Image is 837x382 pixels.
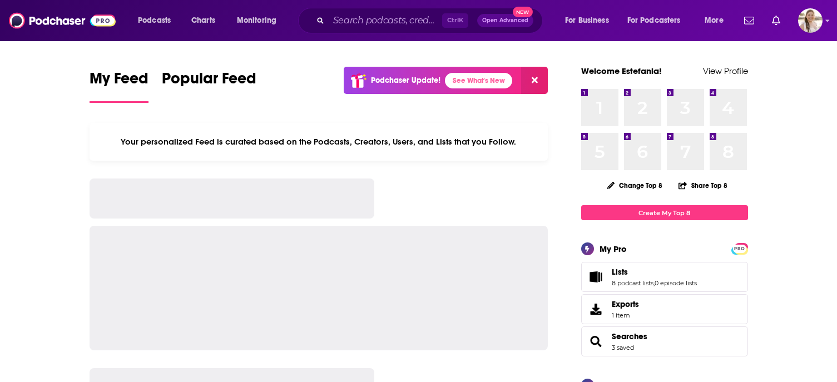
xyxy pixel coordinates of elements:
button: open menu [229,12,291,29]
span: PRO [733,245,746,253]
span: , [653,279,655,287]
span: For Business [565,13,609,28]
span: Monitoring [237,13,276,28]
a: Searches [612,331,647,341]
a: View Profile [703,66,748,76]
button: open menu [557,12,623,29]
img: User Profile [798,8,823,33]
a: 8 podcast lists [612,279,653,287]
span: My Feed [90,69,148,95]
span: Searches [581,326,748,356]
span: Popular Feed [162,69,256,95]
span: Lists [612,267,628,277]
a: Lists [612,267,697,277]
a: Show notifications dropdown [740,11,759,30]
span: Podcasts [138,13,171,28]
a: 3 saved [612,344,634,351]
span: Lists [581,262,748,292]
a: Create My Top 8 [581,205,748,220]
button: Open AdvancedNew [477,14,533,27]
span: Ctrl K [442,13,468,28]
button: open menu [697,12,737,29]
span: 1 item [612,311,639,319]
span: New [513,7,533,17]
button: Change Top 8 [601,178,670,192]
span: Exports [612,299,639,309]
div: Your personalized Feed is curated based on the Podcasts, Creators, Users, and Lists that you Follow. [90,123,548,161]
span: Charts [191,13,215,28]
img: Podchaser - Follow, Share and Rate Podcasts [9,10,116,31]
button: open menu [620,12,697,29]
a: 0 episode lists [655,279,697,287]
span: For Podcasters [627,13,681,28]
a: See What's New [445,73,512,88]
a: Popular Feed [162,69,256,103]
p: Podchaser Update! [371,76,440,85]
a: PRO [733,244,746,252]
a: Welcome Estefania! [581,66,662,76]
button: open menu [130,12,185,29]
div: My Pro [600,244,627,254]
a: Show notifications dropdown [767,11,785,30]
a: Searches [585,334,607,349]
a: Charts [184,12,222,29]
input: Search podcasts, credits, & more... [329,12,442,29]
span: Open Advanced [482,18,528,23]
span: More [705,13,724,28]
button: Show profile menu [798,8,823,33]
a: Exports [581,294,748,324]
button: Share Top 8 [678,175,728,196]
span: Logged in as acquavie [798,8,823,33]
a: My Feed [90,69,148,103]
a: Lists [585,269,607,285]
div: Search podcasts, credits, & more... [309,8,553,33]
span: Exports [585,301,607,317]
